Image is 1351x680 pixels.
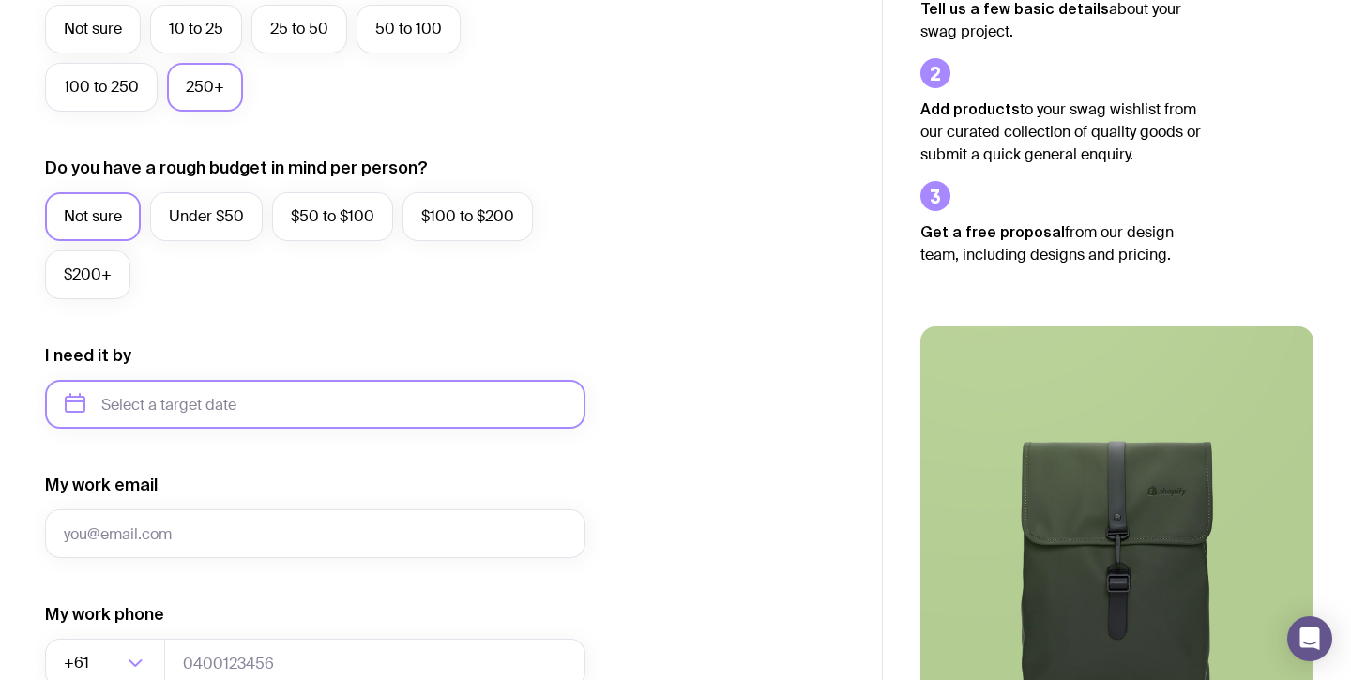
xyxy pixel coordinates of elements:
[357,5,461,53] label: 50 to 100
[920,220,1202,266] p: from our design team, including designs and pricing.
[920,223,1065,240] strong: Get a free proposal
[251,5,347,53] label: 25 to 50
[150,192,263,241] label: Under $50
[1287,616,1332,661] div: Open Intercom Messenger
[150,5,242,53] label: 10 to 25
[45,603,164,626] label: My work phone
[45,5,141,53] label: Not sure
[920,100,1020,117] strong: Add products
[45,192,141,241] label: Not sure
[45,63,158,112] label: 100 to 250
[45,157,428,179] label: Do you have a rough budget in mind per person?
[45,250,130,299] label: $200+
[402,192,533,241] label: $100 to $200
[45,380,585,429] input: Select a target date
[45,344,131,367] label: I need it by
[920,98,1202,166] p: to your swag wishlist from our curated collection of quality goods or submit a quick general enqu...
[45,509,585,558] input: you@email.com
[272,192,393,241] label: $50 to $100
[167,63,243,112] label: 250+
[45,474,158,496] label: My work email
